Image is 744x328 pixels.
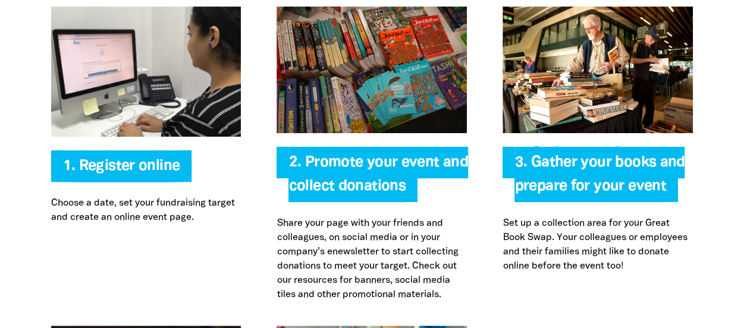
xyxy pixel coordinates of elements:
[288,156,467,202] span: 2. Promote your event and collect donations
[503,7,693,133] img: Gather your books and prepare for your event
[277,7,467,133] img: Promote your event and collect donations
[51,196,241,225] p: Choose a date, set your fundraising target and create an online event page.
[514,156,685,202] span: 3. Gather your books and prepare for your event
[63,159,180,173] a: 1. Register online
[277,216,467,302] p: Share your page with your friends and colleagues, on social media or in your company’s enewslette...
[503,216,693,273] p: Set up a collection area for your Great Book Swap. Your colleagues or employees and their familie...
